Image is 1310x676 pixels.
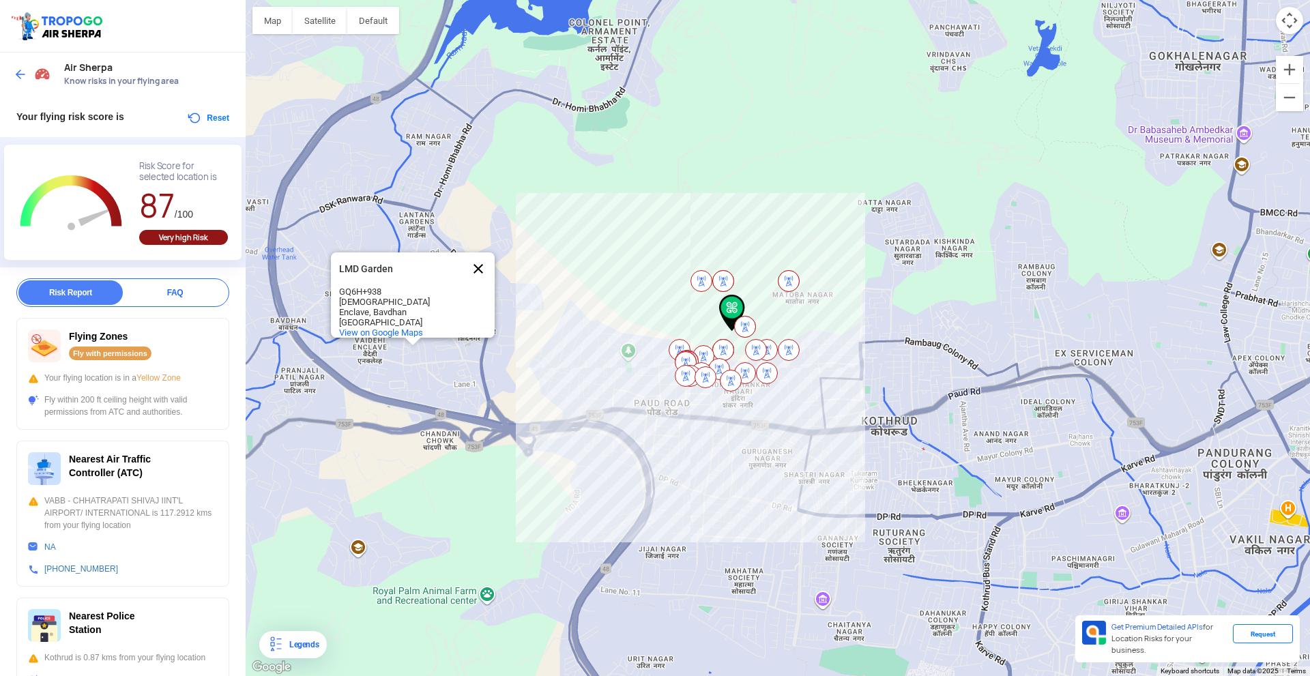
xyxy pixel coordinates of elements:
span: Nearest Police Station [69,611,135,635]
span: Nearest Air Traffic Controller (ATC) [69,454,151,478]
button: Show satellite imagery [293,7,347,34]
div: [GEOGRAPHIC_DATA] [339,317,462,327]
span: Yellow Zone [136,373,181,383]
span: Flying Zones [69,331,128,342]
span: Map data ©2025 [1227,667,1279,675]
g: Chart [14,161,128,246]
div: FAQ [123,280,227,305]
a: [PHONE_NUMBER] [44,564,118,574]
div: Very high Risk [139,230,228,245]
img: ic_police_station.svg [28,609,61,642]
img: ic_arrow_back_blue.svg [14,68,27,81]
div: Risk Score for selected location is [139,161,228,183]
div: Risk Report [18,280,123,305]
span: Get Premium Detailed APIs [1111,622,1203,632]
img: ic_tgdronemaps.svg [10,10,107,42]
div: LMD Garden [339,264,462,274]
button: Zoom in [1276,56,1303,83]
button: Keyboard shortcuts [1161,666,1219,676]
div: VABB - CHHATRAPATI SHIVAJ IINT'L AIRPORT/ INTERNATIONAL is 117.2912 kms from your flying location [28,495,218,531]
span: Know risks in your flying area [64,76,232,87]
span: 87 [139,184,175,227]
div: for Location Risks for your business. [1106,621,1233,657]
img: ic_nofly.svg [28,329,61,362]
button: Zoom out [1276,84,1303,111]
div: LMD Garden [331,252,495,338]
img: Legends [267,636,284,653]
div: Legends [284,636,319,653]
div: Fly within 200 ft ceiling height with valid permissions from ATC and authorities. [28,394,218,418]
span: Air Sherpa [64,62,232,73]
div: [DEMOGRAPHIC_DATA] Enclave, Bavdhan [339,297,462,317]
a: View on Google Maps [339,327,423,338]
button: Map camera controls [1276,7,1303,34]
a: Open this area in Google Maps (opens a new window) [249,658,294,676]
div: Request [1233,624,1293,643]
span: Your flying risk score is [16,111,124,122]
div: Kothrud is 0.87 kms from your flying location [28,651,218,664]
span: /100 [175,209,193,220]
a: Terms [1287,667,1306,675]
button: Close [462,252,495,285]
button: Reset [186,110,229,126]
button: Show street map [252,7,293,34]
img: Premium APIs [1082,621,1106,645]
div: GQ6H+938 [339,286,462,297]
a: NA [44,542,56,552]
div: Your flying location is in a [28,372,218,384]
img: Google [249,658,294,676]
div: Fly with permissions [69,347,151,360]
img: ic_atc.svg [28,452,61,485]
img: Risk Scores [34,65,50,82]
